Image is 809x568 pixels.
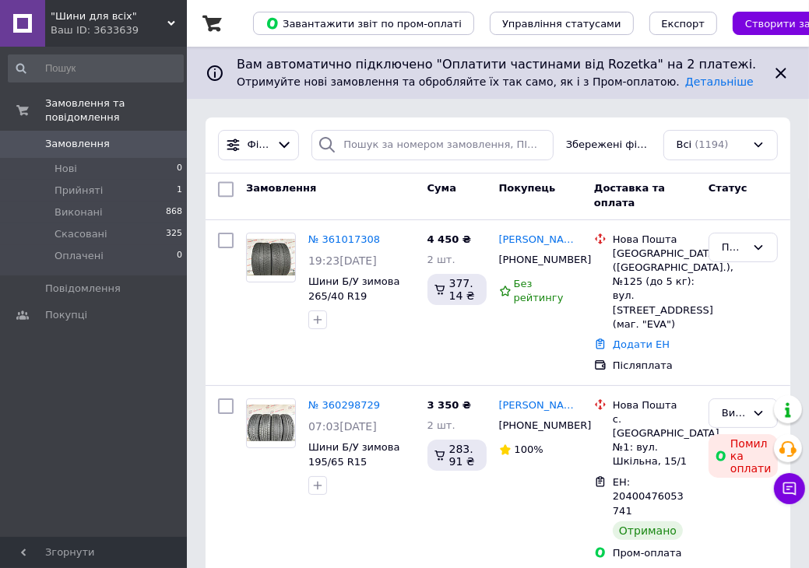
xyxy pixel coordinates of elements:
[427,419,456,431] span: 2 шт.
[677,138,692,153] span: Всі
[613,412,696,469] div: с. [GEOGRAPHIC_DATA], №1: вул. Шкільна, 15/1
[308,254,377,267] span: 19:23[DATE]
[662,18,705,30] span: Експорт
[774,473,805,504] button: Чат з покупцем
[649,12,718,35] button: Експорт
[247,405,295,441] img: Фото товару
[308,420,377,433] span: 07:03[DATE]
[166,227,182,241] span: 325
[709,434,778,478] div: Помилка оплати
[45,308,87,322] span: Покупці
[613,546,696,560] div: Пром-оплата
[613,476,684,517] span: ЕН: 20400476053741
[45,282,121,296] span: Повідомлення
[709,183,747,195] span: Статус
[490,12,634,35] button: Управління статусами
[427,233,471,245] span: 4 450 ₴
[722,240,746,256] div: Прийнято
[311,130,554,160] input: Пошук за номером замовлення, ПІБ покупця, номером телефону, Email, номером накладної
[246,398,296,448] a: Фото товару
[8,54,184,82] input: Пошук
[499,233,582,247] a: [PERSON_NAME]
[308,233,380,245] a: № 361017308
[496,415,572,436] div: [PHONE_NUMBER]
[166,205,182,219] span: 868
[177,249,182,263] span: 0
[613,521,683,540] div: Отримано
[613,233,696,247] div: Нова Пошта
[496,250,572,270] div: [PHONE_NUMBER]
[253,12,474,35] button: Завантажити звіт по пром-оплаті
[247,239,295,275] img: Фото товару
[427,274,487,305] div: 377.14 ₴
[427,254,456,265] span: 2 шт.
[51,9,167,23] span: "Шини для всіх"
[308,399,380,411] a: № 360298729
[55,249,104,263] span: Оплачені
[51,23,187,37] div: Ваш ID: 3633639
[515,444,543,455] span: 100%
[248,138,270,153] span: Фільтри
[45,96,187,124] span: Замовлення та повідомлення
[427,183,456,195] span: Cума
[237,75,754,88] span: Отримуйте нові замовлення та обробляйте їх так само, як і з Пром-оплатою.
[499,183,556,195] span: Покупець
[427,440,487,471] div: 283.91 ₴
[613,247,696,331] div: [GEOGRAPHIC_DATA] ([GEOGRAPHIC_DATA].), №125 (до 5 кг): вул. [STREET_ADDRESS] (маг. "EVA")
[308,275,400,331] a: Шини Б/У зимова 265/40 R19 MICHELIN PILOT ALPIN PA4 5mm
[55,205,103,219] span: Виконані
[427,399,471,411] span: 3 350 ₴
[685,75,754,88] a: Детальніше
[499,398,582,413] a: [PERSON_NAME]
[722,405,746,422] div: Виконано
[613,398,696,412] div: Нова Пошта
[308,441,410,496] a: Шини Б/У зимова 195/65 R15 BRIDGESTONE ICEPARTNER 2 6mm
[695,138,728,150] span: (1194)
[237,56,759,74] span: Вам автоматично підключено "Оплатити частинами від Rozetka" на 2 платежі.
[177,162,182,176] span: 0
[594,183,665,209] span: Доставка та оплата
[246,183,316,195] span: Замовлення
[266,16,462,30] span: Завантажити звіт по пром-оплаті
[514,278,564,304] span: Без рейтингу
[55,184,103,198] span: Прийняті
[55,162,77,176] span: Нові
[177,184,182,198] span: 1
[566,138,651,153] span: Збережені фільтри:
[613,338,670,350] a: Додати ЕН
[502,18,621,30] span: Управління статусами
[45,137,110,151] span: Замовлення
[55,227,107,241] span: Скасовані
[246,233,296,282] a: Фото товару
[613,359,696,373] div: Післяплата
